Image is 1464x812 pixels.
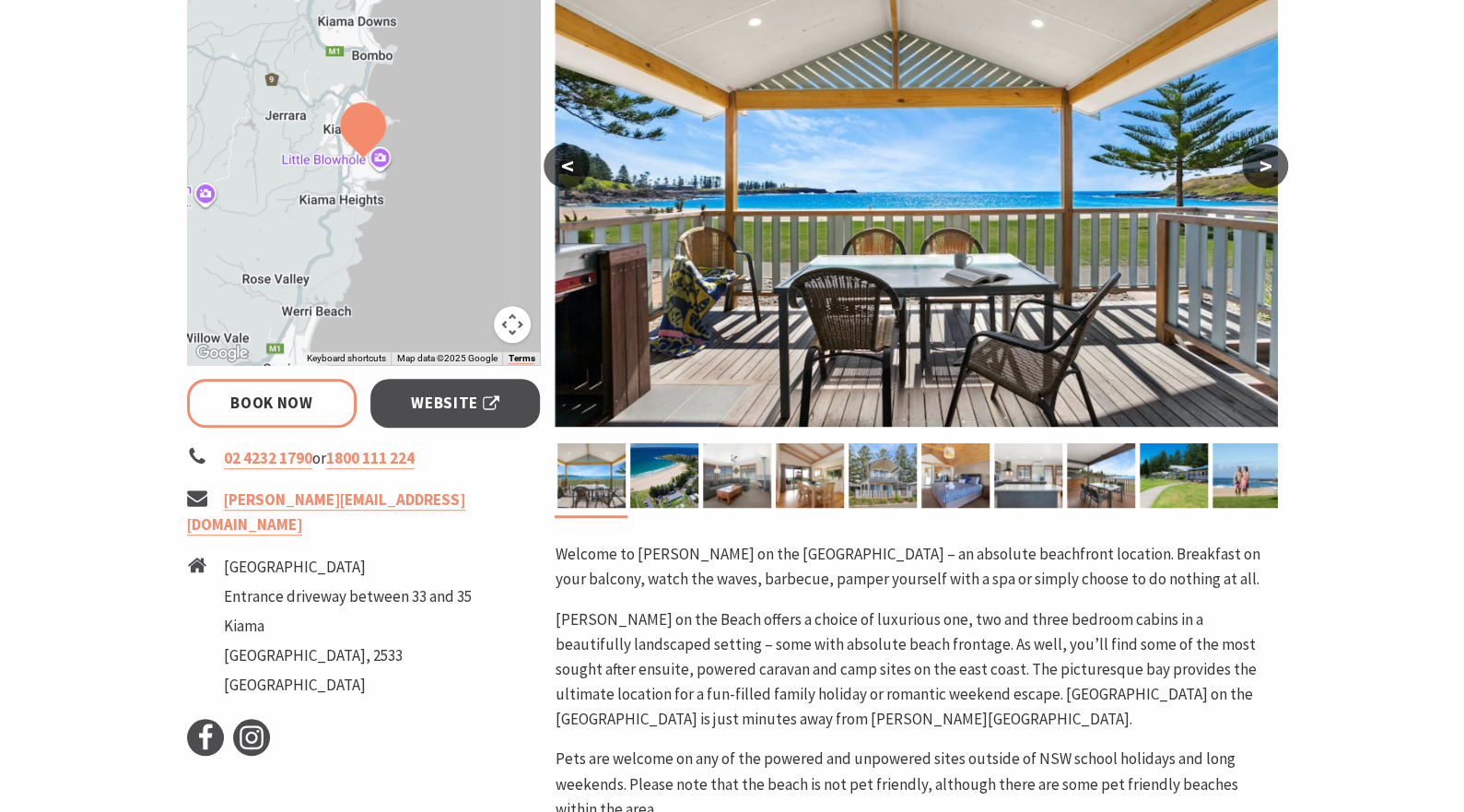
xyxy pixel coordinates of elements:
[555,542,1277,592] p: Welcome to [PERSON_NAME] on the [GEOGRAPHIC_DATA] – an absolute beachfront location. Breakfast on...
[192,341,252,365] a: Open this area in Google Maps (opens a new window)
[703,443,771,508] img: Lounge room in Cabin 12
[224,643,472,668] li: [GEOGRAPHIC_DATA], 2533
[224,614,472,639] li: Kiama
[630,443,698,508] img: Aerial view of Kendalls on the Beach Holiday Park
[192,341,252,365] img: Google
[187,446,541,471] li: or
[224,555,472,580] li: [GEOGRAPHIC_DATA]
[494,306,531,343] button: Map camera controls
[326,448,415,469] a: 1800 111 224
[544,144,590,188] button: <
[1212,443,1281,508] img: Kendalls Beach
[921,443,990,508] img: Kendalls on the Beach Holiday Park
[555,607,1277,733] p: [PERSON_NAME] on the Beach offers a choice of luxurious one, two and three bedroom cabins in a be...
[557,443,626,508] img: Kendalls on the Beach Holiday Park
[370,379,541,428] a: Website
[508,353,534,364] a: Terms (opens in new tab)
[849,443,917,508] img: Kendalls on the Beach Holiday Park
[1242,144,1288,188] button: >
[776,443,844,508] img: Kendalls on the Beach Holiday Park
[1067,443,1135,508] img: Enjoy the beachfront view in Cabin 12
[1140,443,1208,508] img: Beachfront cabins at Kendalls on the Beach Holiday Park
[187,379,357,428] a: Book Now
[187,489,465,535] a: [PERSON_NAME][EMAIL_ADDRESS][DOMAIN_NAME]
[396,353,497,363] span: Map data ©2025 Google
[224,448,312,469] a: 02 4232 1790
[306,352,385,365] button: Keyboard shortcuts
[224,673,472,698] li: [GEOGRAPHIC_DATA]
[411,391,499,416] span: Website
[994,443,1062,508] img: Full size kitchen in Cabin 12
[224,584,472,609] li: Entrance driveway between 33 and 35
